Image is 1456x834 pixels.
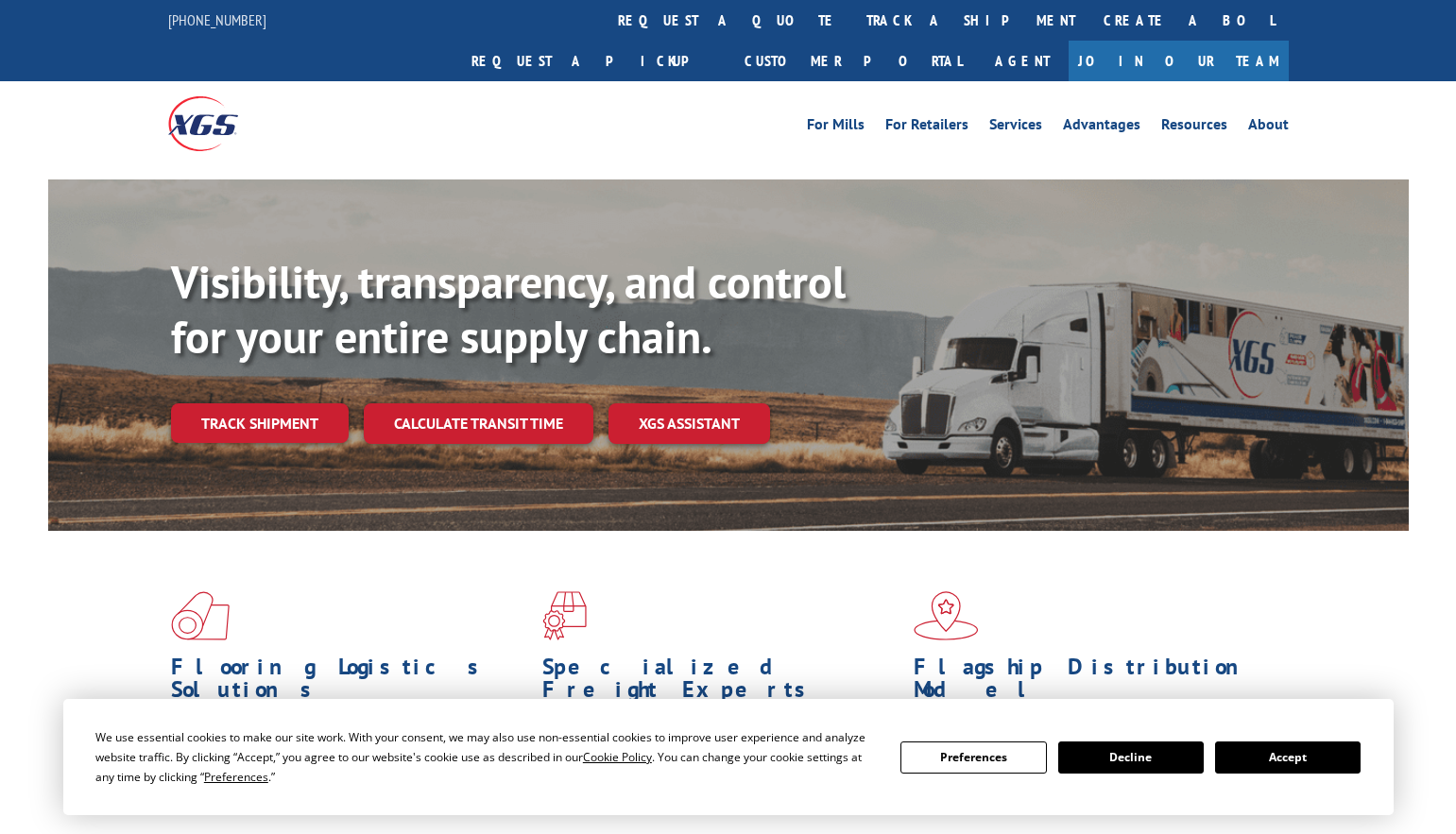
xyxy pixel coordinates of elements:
button: Accept [1215,741,1361,774]
img: xgs-icon-flagship-distribution-model-red [914,591,979,640]
div: We use essential cookies to make our site work. With your consent, we may also use non-essential ... [95,727,878,787]
span: Cookie Policy [583,749,652,765]
a: Customer Portal [730,41,976,81]
a: For Mills [807,117,865,138]
a: Request a pickup [457,41,730,81]
a: Track shipment [171,403,349,443]
a: About [1248,117,1289,138]
div: Cookie Consent Prompt [63,699,1394,815]
a: For Retailers [885,117,968,138]
a: XGS ASSISTANT [608,403,770,444]
a: Agent [976,41,1069,81]
h1: Flagship Distribution Model [914,655,1271,710]
button: Decline [1058,741,1204,774]
span: Preferences [204,769,268,785]
a: Learn More > [171,795,406,817]
a: Calculate transit time [364,403,593,444]
a: Resources [1161,117,1227,138]
img: xgs-icon-focused-on-flooring-red [542,591,587,640]
a: Advantages [1063,117,1140,138]
h1: Flooring Logistics Solutions [171,655,528,710]
b: Visibility, transparency, and control for your entire supply chain. [171,252,846,366]
a: Join Our Team [1069,41,1289,81]
a: Services [989,117,1042,138]
img: xgs-icon-total-supply-chain-intelligence-red [171,591,230,640]
a: [PHONE_NUMBER] [168,10,266,29]
button: Preferences [900,741,1046,774]
a: Learn More > [542,795,778,817]
h1: Specialized Freight Experts [542,655,899,710]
